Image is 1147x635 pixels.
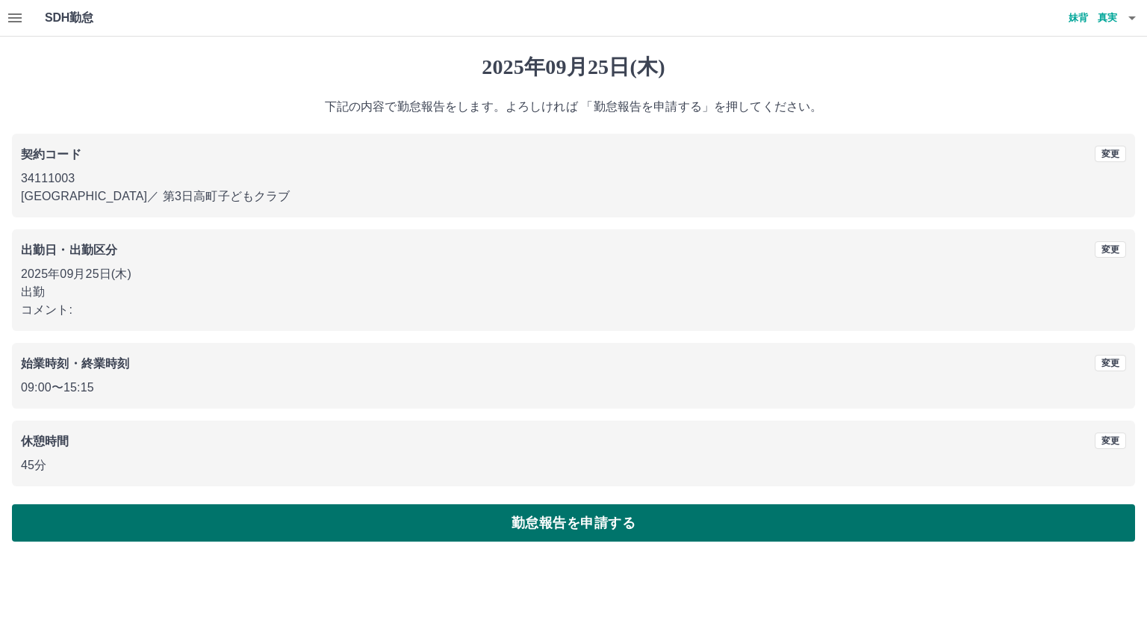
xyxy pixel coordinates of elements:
p: 出勤 [21,283,1126,301]
b: 始業時刻・終業時刻 [21,357,129,370]
h1: 2025年09月25日(木) [12,55,1135,80]
p: 09:00 〜 15:15 [21,379,1126,397]
button: 変更 [1095,146,1126,162]
p: [GEOGRAPHIC_DATA] ／ 第3日高町子どもクラブ [21,188,1126,205]
p: 下記の内容で勤怠報告をします。よろしければ 「勤怠報告を申請する」を押してください。 [12,98,1135,116]
p: コメント: [21,301,1126,319]
button: 変更 [1095,433,1126,449]
b: 休憩時間 [21,435,69,447]
p: 2025年09月25日(木) [21,265,1126,283]
button: 変更 [1095,241,1126,258]
b: 契約コード [21,148,81,161]
p: 34111003 [21,170,1126,188]
p: 45分 [21,456,1126,474]
button: 変更 [1095,355,1126,371]
b: 出勤日・出勤区分 [21,244,117,256]
button: 勤怠報告を申請する [12,504,1135,542]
